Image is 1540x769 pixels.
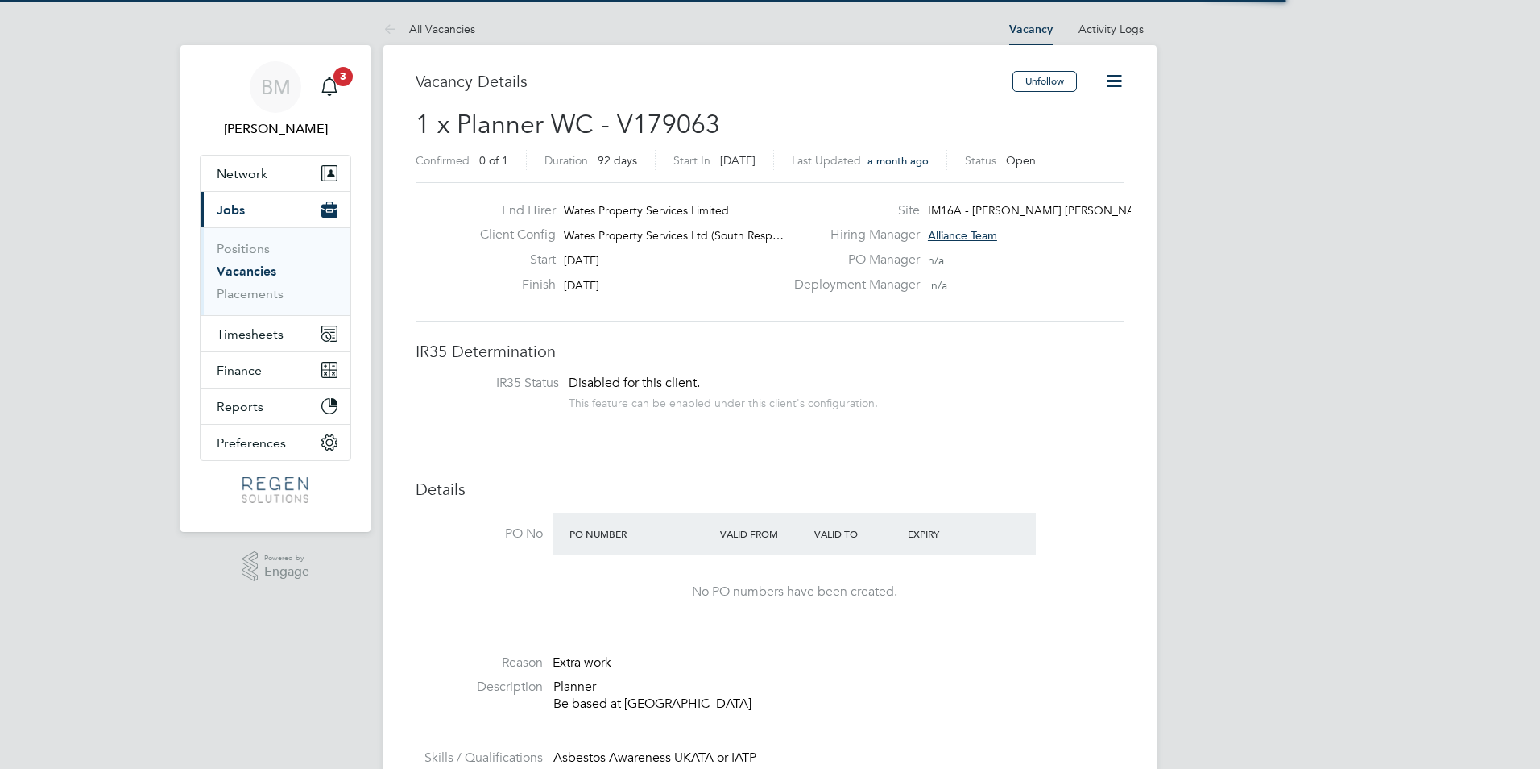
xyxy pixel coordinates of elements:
[810,519,905,548] div: Valid To
[544,153,588,168] label: Duration
[201,227,350,315] div: Jobs
[217,264,276,279] a: Vacancies
[217,326,284,342] span: Timesheets
[416,153,470,168] label: Confirmed
[928,228,997,243] span: Alliance Team
[416,750,543,767] label: Skills / Qualifications
[553,655,611,671] span: Extra work
[200,61,351,139] a: BM[PERSON_NAME]
[564,253,599,268] span: [DATE]
[931,278,947,293] span: n/a
[553,679,1124,713] p: Planner Be based at [GEOGRAPHIC_DATA]
[416,109,720,140] span: 1 x Planner WC - V179063
[200,119,351,139] span: Billy Mcnamara
[217,399,263,414] span: Reports
[553,750,1124,767] div: Asbestos Awareness UKATA or IATP
[564,228,784,243] span: Wates Property Services Ltd (South Resp…
[467,276,556,293] label: Finish
[904,519,998,548] div: Expiry
[467,202,556,219] label: End Hirer
[564,278,599,293] span: [DATE]
[565,519,716,548] div: PO Number
[416,71,1012,92] h3: Vacancy Details
[383,22,475,36] a: All Vacancies
[217,166,267,181] span: Network
[467,227,556,243] label: Client Config
[416,655,543,671] label: Reason
[201,192,350,227] button: Jobs
[416,679,543,696] label: Description
[784,276,920,293] label: Deployment Manager
[1078,22,1144,36] a: Activity Logs
[784,227,920,243] label: Hiring Manager
[201,425,350,460] button: Preferences
[201,156,350,191] button: Network
[928,203,1252,218] span: IM16A - [PERSON_NAME] [PERSON_NAME] - WORKWISE- N…
[333,67,353,86] span: 3
[217,202,245,218] span: Jobs
[1009,23,1053,36] a: Vacancy
[564,203,729,218] span: Wates Property Services Limited
[217,435,286,451] span: Preferences
[180,45,371,532] nav: Main navigation
[479,153,508,168] span: 0 of 1
[598,153,637,168] span: 92 days
[416,479,1124,500] h3: Details
[200,477,351,503] a: Go to home page
[569,584,1020,601] div: No PO numbers have been created.
[720,153,756,168] span: [DATE]
[416,526,543,542] label: PO No
[264,565,309,579] span: Engage
[784,251,920,268] label: PO Manager
[1006,153,1036,168] span: Open
[242,551,310,582] a: Powered byEngage
[201,316,350,351] button: Timesheets
[261,77,291,98] span: BM
[792,153,861,168] label: Last Updated
[432,375,559,392] label: IR35 Status
[965,153,996,168] label: Status
[569,375,700,391] span: Disabled for this client.
[217,241,270,256] a: Positions
[1012,71,1077,92] button: Unfollow
[673,153,710,168] label: Start In
[928,253,944,268] span: n/a
[201,389,350,424] button: Reports
[217,286,284,301] a: Placements
[264,551,309,565] span: Powered by
[467,251,556,268] label: Start
[416,341,1124,362] h3: IR35 Determination
[217,363,262,378] span: Finance
[867,154,929,168] span: a month ago
[784,202,920,219] label: Site
[313,61,346,113] a: 3
[201,352,350,388] button: Finance
[716,519,810,548] div: Valid From
[242,477,308,503] img: regensolutions-logo-retina.png
[569,392,878,410] div: This feature can be enabled under this client's configuration.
